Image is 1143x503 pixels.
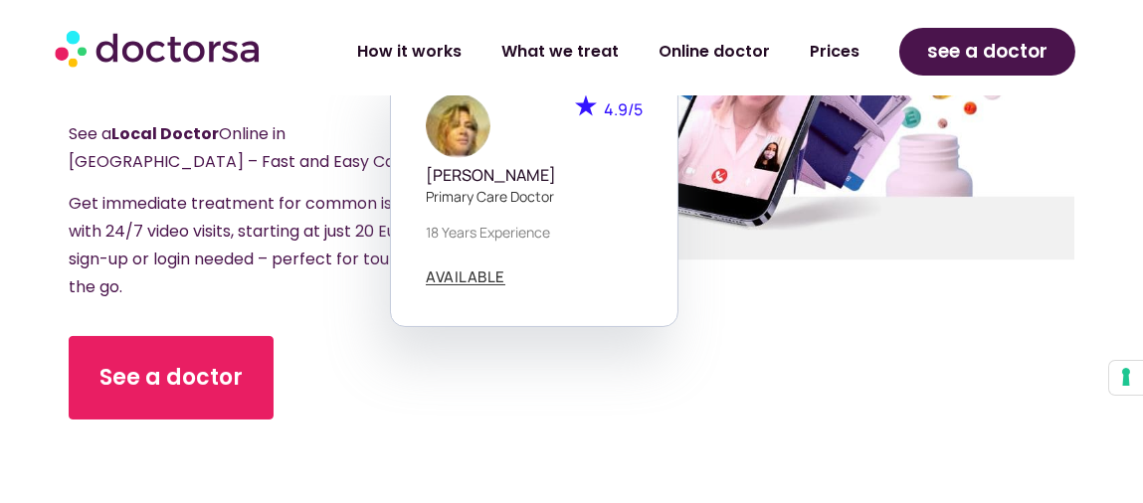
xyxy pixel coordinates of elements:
[69,192,446,298] span: Get immediate treatment for common issues with 24/7 video visits, starting at just 20 Euro. No si...
[604,98,643,120] span: 4.9/5
[337,29,481,75] a: How it works
[790,29,879,75] a: Prices
[426,269,505,285] a: AVAILABLE
[927,36,1048,68] span: see a doctor
[99,362,243,394] span: See a doctor
[1109,361,1143,395] button: Your consent preferences for tracking technologies
[899,28,1075,76] a: see a doctor
[69,336,274,419] a: See a doctor
[481,29,639,75] a: What we treat
[639,29,790,75] a: Online doctor
[426,222,643,243] p: 18 years experience
[69,122,415,173] span: See a Online in [GEOGRAPHIC_DATA] – Fast and Easy Care.
[426,166,643,185] h5: [PERSON_NAME]
[310,29,879,75] nav: Menu
[111,122,219,145] strong: Local Doctor
[426,186,643,207] p: Primary care doctor
[426,269,505,284] span: AVAILABLE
